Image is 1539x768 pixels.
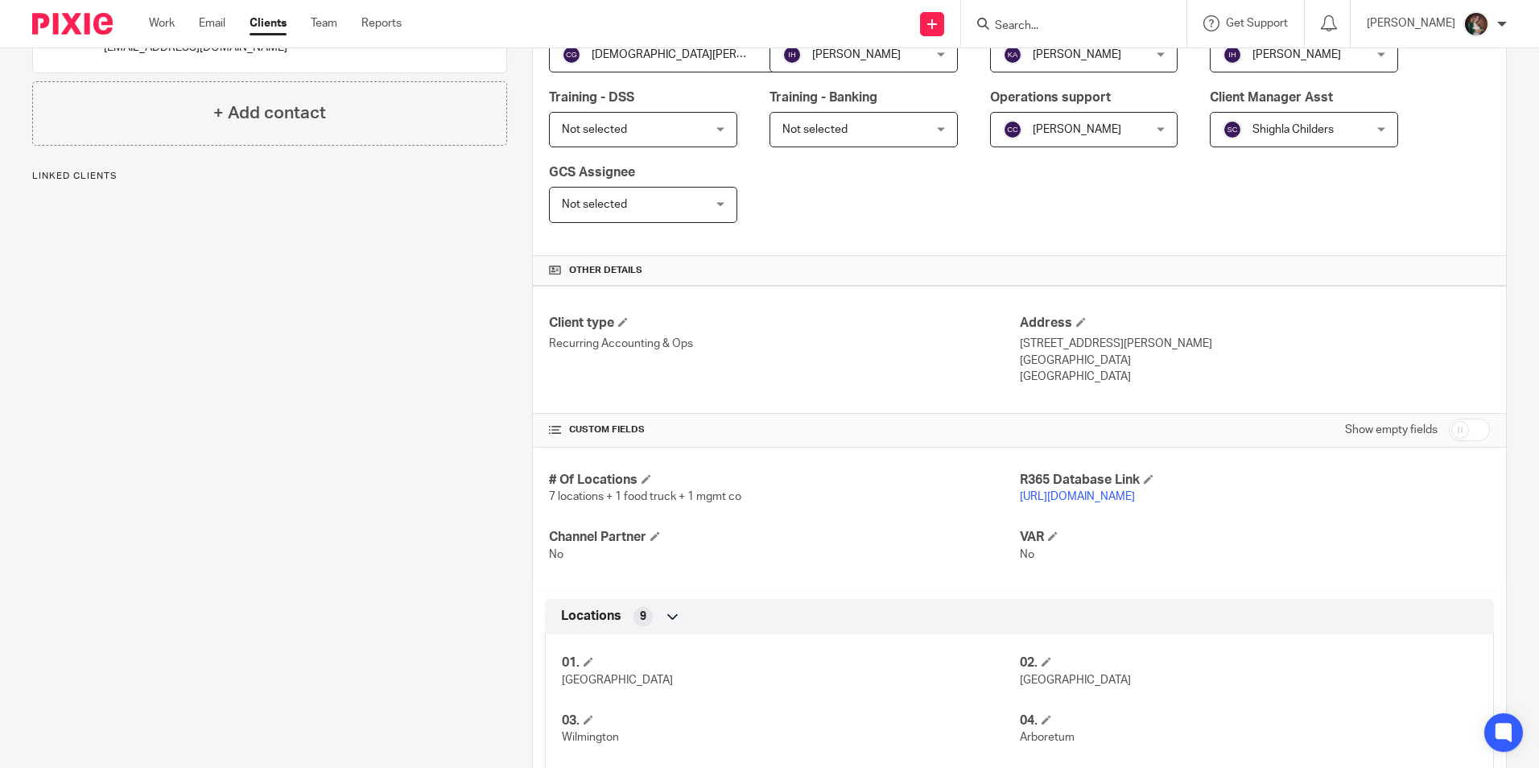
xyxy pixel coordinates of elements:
[1020,491,1135,502] a: [URL][DOMAIN_NAME]
[1367,15,1455,31] p: [PERSON_NAME]
[569,264,642,277] span: Other details
[1020,549,1034,560] span: No
[562,675,673,686] span: [GEOGRAPHIC_DATA]
[592,49,801,60] span: [DEMOGRAPHIC_DATA][PERSON_NAME]
[549,315,1019,332] h4: Client type
[562,45,581,64] img: svg%3E
[990,91,1111,104] span: Operations support
[1020,336,1490,352] p: [STREET_ADDRESS][PERSON_NAME]
[561,608,621,625] span: Locations
[1020,353,1490,369] p: [GEOGRAPHIC_DATA]
[1252,49,1341,60] span: [PERSON_NAME]
[562,199,627,210] span: Not selected
[1020,654,1477,671] h4: 02.
[549,336,1019,352] p: Recurring Accounting & Ops
[549,91,634,104] span: Training - DSS
[549,166,635,179] span: GCS Assignee
[562,712,1019,729] h4: 03.
[782,45,802,64] img: svg%3E
[32,13,113,35] img: Pixie
[1003,120,1022,139] img: svg%3E
[782,124,848,135] span: Not selected
[549,491,741,502] span: 7 locations + 1 food truck + 1 mgmt co
[1033,124,1121,135] span: [PERSON_NAME]
[562,124,627,135] span: Not selected
[1020,369,1490,385] p: [GEOGRAPHIC_DATA]
[562,654,1019,671] h4: 01.
[199,15,225,31] a: Email
[361,15,402,31] a: Reports
[1020,529,1490,546] h4: VAR
[1463,11,1489,37] img: Profile%20picture%20JUS.JPG
[1033,49,1121,60] span: [PERSON_NAME]
[1020,472,1490,489] h4: R365 Database Link
[250,15,287,31] a: Clients
[549,529,1019,546] h4: Channel Partner
[1003,45,1022,64] img: svg%3E
[149,15,175,31] a: Work
[1020,712,1477,729] h4: 04.
[562,732,619,743] span: Wilmington
[1020,732,1075,743] span: Arboretum
[1223,120,1242,139] img: svg%3E
[1223,45,1242,64] img: svg%3E
[769,91,877,104] span: Training - Banking
[1345,422,1438,438] label: Show empty fields
[32,170,507,183] p: Linked clients
[1020,315,1490,332] h4: Address
[993,19,1138,34] input: Search
[549,549,563,560] span: No
[1252,124,1334,135] span: Shighla Childers
[812,49,901,60] span: [PERSON_NAME]
[311,15,337,31] a: Team
[640,609,646,625] span: 9
[213,101,326,126] h4: + Add contact
[1020,675,1131,686] span: [GEOGRAPHIC_DATA]
[549,472,1019,489] h4: # Of Locations
[1210,91,1333,104] span: Client Manager Asst
[549,423,1019,436] h4: CUSTOM FIELDS
[1226,18,1288,29] span: Get Support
